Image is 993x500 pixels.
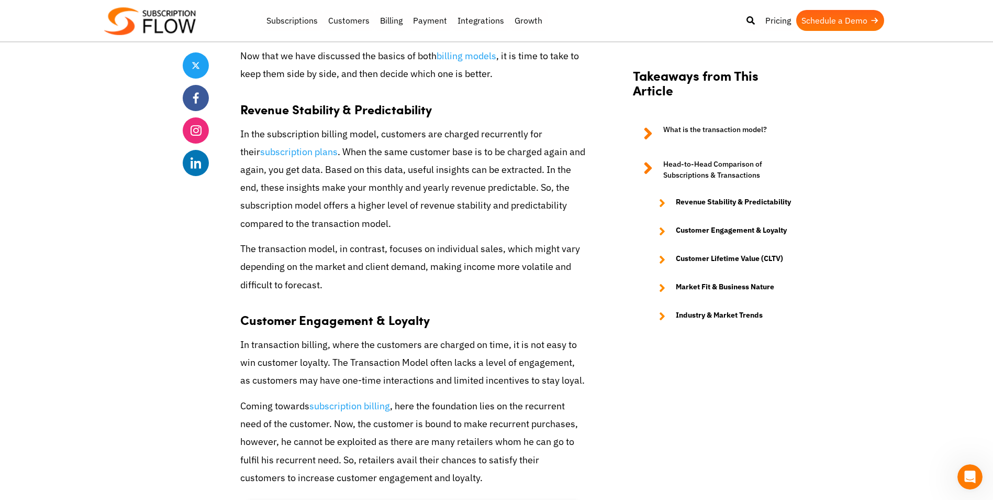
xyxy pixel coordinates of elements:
[309,400,390,412] a: subscription billing
[323,10,375,31] a: Customers
[240,100,432,118] strong: Revenue Stability & Predictability
[649,310,800,322] a: Industry & Market Trends
[676,310,763,322] strong: Industry & Market Trends
[760,10,796,31] a: Pricing
[260,146,338,158] a: subscription plans
[240,240,586,294] p: The transaction model, in contrast, focuses on individual sales, which might vary depending on th...
[240,311,430,329] strong: Customer Engagement & Loyalty
[649,281,800,294] a: Market Fit & Business Nature
[649,225,800,237] a: Customer Engagement & Loyalty
[261,10,323,31] a: Subscriptions
[240,125,586,233] p: In the subscription billing model, customers are charged recurrently for their . When the same cu...
[452,10,509,31] a: Integrations
[240,47,586,83] p: Now that we have discussed the basics of both , it is time to take to keep them side by side, and...
[676,197,791,209] strong: Revenue Stability & Predictability
[676,225,787,237] strong: Customer Engagement & Loyalty
[676,253,783,266] strong: Customer Lifetime Value (CLTV)
[649,253,800,266] a: Customer Lifetime Value (CLTV)
[649,197,800,209] a: Revenue Stability & Predictability
[375,10,408,31] a: Billing
[633,68,800,108] h2: Takeaways from This Article
[104,7,196,35] img: Subscriptionflow
[509,10,548,31] a: Growth
[796,10,884,31] a: Schedule a Demo
[957,464,983,490] iframe: Intercom live chat
[437,50,496,62] a: billing models
[240,397,586,487] p: Coming towards , here the foundation lies on the recurrent need of the customer. Now, the custome...
[633,159,800,181] a: Head-to-Head Comparison of Subscriptions & Transactions
[408,10,452,31] a: Payment
[240,336,586,390] p: In transaction billing, where the customers are charged on time, it is not easy to win customer l...
[633,124,800,143] a: What is the transaction model?
[676,281,774,294] strong: Market Fit & Business Nature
